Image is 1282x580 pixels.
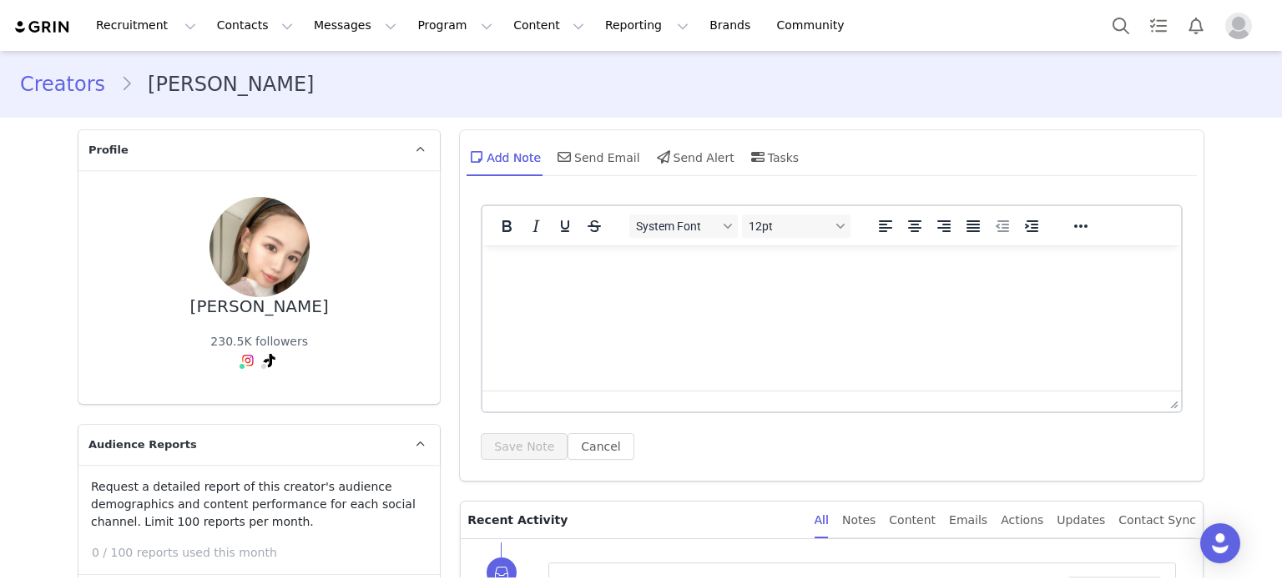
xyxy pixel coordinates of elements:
[699,7,765,44] a: Brands
[207,7,303,44] button: Contacts
[86,7,206,44] button: Recruitment
[749,219,830,233] span: 12pt
[1178,7,1214,44] button: Notifications
[742,214,850,238] button: Font sizes
[1001,502,1043,539] div: Actions
[407,7,502,44] button: Program
[554,137,640,177] div: Send Email
[304,7,406,44] button: Messages
[92,544,440,562] p: 0 / 100 reports used this month
[1057,502,1105,539] div: Updates
[88,436,197,453] span: Audience Reports
[636,219,718,233] span: System Font
[209,197,310,297] img: efd5cbb5-93de-4784-ac97-80f4dde6b26b.jpg
[988,214,1017,238] button: Decrease indent
[889,502,936,539] div: Content
[959,214,987,238] button: Justify
[1215,13,1269,39] button: Profile
[20,69,120,99] a: Creators
[1225,13,1252,39] img: placeholder-profile.jpg
[767,7,862,44] a: Community
[503,7,594,44] button: Content
[522,214,550,238] button: Italic
[482,245,1181,391] iframe: Rich Text Area
[748,137,800,177] div: Tasks
[871,214,900,238] button: Align left
[241,354,255,367] img: instagram.svg
[1200,523,1240,563] div: Open Intercom Messenger
[595,7,699,44] button: Reporting
[580,214,608,238] button: Strikethrough
[815,502,829,539] div: All
[1103,7,1139,44] button: Search
[949,502,987,539] div: Emails
[568,433,633,460] button: Cancel
[1118,502,1196,539] div: Contact Sync
[901,214,929,238] button: Align center
[91,478,427,531] p: Request a detailed report of this creator's audience demographics and content performance for eac...
[1140,7,1177,44] a: Tasks
[13,19,72,35] img: grin logo
[190,297,329,316] div: [PERSON_NAME]
[930,214,958,238] button: Align right
[467,137,541,177] div: Add Note
[1067,214,1095,238] button: Reveal or hide additional toolbar items
[551,214,579,238] button: Underline
[467,502,800,538] p: Recent Activity
[210,333,308,351] div: 230.5K followers
[1163,391,1181,411] div: Press the Up and Down arrow keys to resize the editor.
[88,142,129,159] span: Profile
[629,214,738,238] button: Fonts
[842,502,876,539] div: Notes
[1017,214,1046,238] button: Increase indent
[481,433,568,460] button: Save Note
[492,214,521,238] button: Bold
[654,137,734,177] div: Send Alert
